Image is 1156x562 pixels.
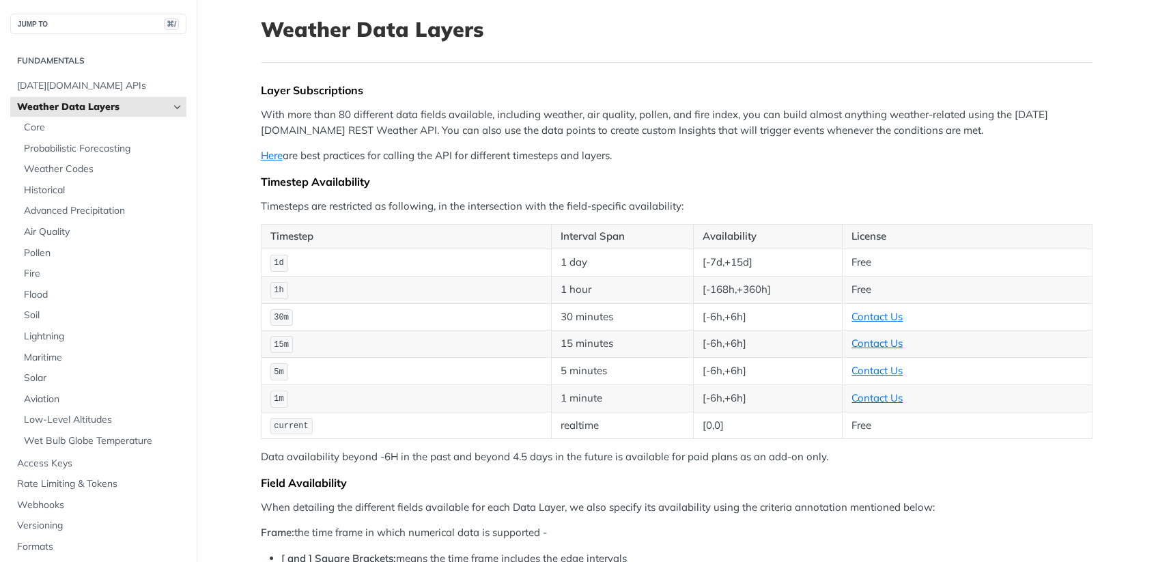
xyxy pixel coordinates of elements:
[843,249,1092,276] td: Free
[552,331,694,358] td: 15 minutes
[24,393,183,406] span: Aviation
[261,225,552,249] th: Timestep
[17,389,186,410] a: Aviation
[843,225,1092,249] th: License
[694,358,843,385] td: [-6h,+6h]
[261,199,1092,214] p: Timesteps are restricted as following, in the intersection with the field-specific availability:
[172,102,183,113] button: Hide subpages for Weather Data Layers
[694,412,843,439] td: [0,0]
[17,305,186,326] a: Soil
[261,449,1092,465] p: Data availability beyond -6H in the past and beyond 4.5 days in the future is available for paid ...
[274,285,283,295] span: 1h
[17,348,186,368] a: Maritime
[274,421,308,431] span: current
[694,225,843,249] th: Availability
[10,76,186,96] a: [DATE][DOMAIN_NAME] APIs
[17,498,183,512] span: Webhooks
[24,371,183,385] span: Solar
[24,434,183,448] span: Wet Bulb Globe Temperature
[17,457,183,470] span: Access Keys
[10,495,186,516] a: Webhooks
[17,285,186,305] a: Flood
[17,519,183,533] span: Versioning
[24,204,183,218] span: Advanced Precipitation
[17,117,186,138] a: Core
[694,331,843,358] td: [-6h,+6h]
[851,310,903,323] a: Contact Us
[694,303,843,331] td: [-6h,+6h]
[261,476,1092,490] div: Field Availability
[694,276,843,303] td: [-168h,+360h]
[274,340,289,350] span: 15m
[17,264,186,284] a: Fire
[24,121,183,135] span: Core
[552,412,694,439] td: realtime
[10,453,186,474] a: Access Keys
[17,79,183,93] span: [DATE][DOMAIN_NAME] APIs
[552,249,694,276] td: 1 day
[17,540,183,554] span: Formats
[274,258,283,268] span: 1d
[17,243,186,264] a: Pollen
[24,267,183,281] span: Fire
[261,148,1092,164] p: are best practices for calling the API for different timesteps and layers.
[261,83,1092,97] div: Layer Subscriptions
[17,431,186,451] a: Wet Bulb Globe Temperature
[261,149,283,162] a: Here
[274,394,283,404] span: 1m
[17,139,186,159] a: Probabilistic Forecasting
[10,14,186,34] button: JUMP TO⌘/
[10,97,186,117] a: Weather Data LayersHide subpages for Weather Data Layers
[10,537,186,557] a: Formats
[261,107,1092,138] p: With more than 80 different data fields available, including weather, air quality, pollen, and fi...
[17,222,186,242] a: Air Quality
[851,337,903,350] a: Contact Us
[552,358,694,385] td: 5 minutes
[261,526,294,539] strong: Frame:
[694,249,843,276] td: [-7d,+15d]
[552,225,694,249] th: Interval Span
[851,364,903,377] a: Contact Us
[24,184,183,197] span: Historical
[552,303,694,331] td: 30 minutes
[17,326,186,347] a: Lightning
[851,391,903,404] a: Contact Us
[24,225,183,239] span: Air Quality
[261,500,1092,516] p: When detailing the different fields available for each Data Layer, we also specify its availabili...
[24,163,183,176] span: Weather Codes
[24,330,183,343] span: Lightning
[24,142,183,156] span: Probabilistic Forecasting
[274,367,283,377] span: 5m
[10,474,186,494] a: Rate Limiting & Tokens
[552,276,694,303] td: 1 hour
[552,384,694,412] td: 1 minute
[17,180,186,201] a: Historical
[843,276,1092,303] td: Free
[164,18,179,30] span: ⌘/
[17,159,186,180] a: Weather Codes
[10,55,186,67] h2: Fundamentals
[24,288,183,302] span: Flood
[17,477,183,491] span: Rate Limiting & Tokens
[274,313,289,322] span: 30m
[24,351,183,365] span: Maritime
[10,516,186,536] a: Versioning
[261,175,1092,188] div: Timestep Availability
[17,100,169,114] span: Weather Data Layers
[24,413,183,427] span: Low-Level Altitudes
[17,410,186,430] a: Low-Level Altitudes
[843,412,1092,439] td: Free
[24,247,183,260] span: Pollen
[261,525,1092,541] p: the time frame in which numerical data is supported -
[261,17,1092,42] h1: Weather Data Layers
[694,384,843,412] td: [-6h,+6h]
[17,201,186,221] a: Advanced Precipitation
[24,309,183,322] span: Soil
[17,368,186,389] a: Solar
